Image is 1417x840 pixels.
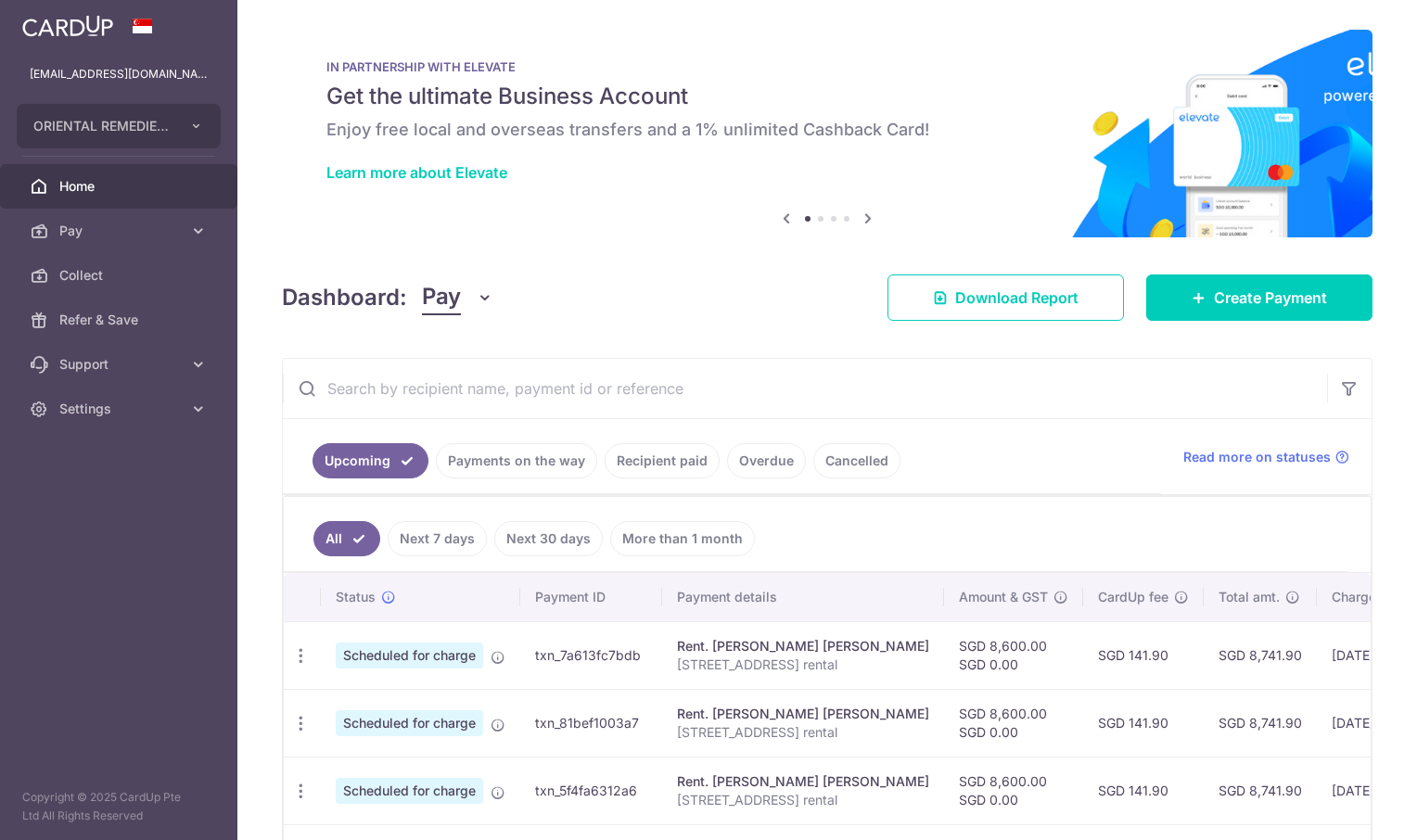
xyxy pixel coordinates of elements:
span: Scheduled for charge [336,710,483,736]
div: Rent. [PERSON_NAME] [PERSON_NAME] [677,705,929,723]
span: Scheduled for charge [336,643,483,668]
a: Read more on statuses [1183,448,1349,466]
span: Download Report [955,286,1079,309]
button: Pay [422,280,493,315]
a: Next 30 days [494,521,603,556]
span: Total amt. [1219,588,1280,606]
th: Payment details [662,573,944,621]
p: IN PARTNERSHIP WITH ELEVATE [326,59,1328,74]
p: [STREET_ADDRESS] rental [677,655,929,674]
span: Create Payment [1214,286,1327,309]
td: SGD 8,741.90 [1204,621,1317,689]
a: More than 1 month [610,521,755,556]
span: Scheduled for charge [336,778,483,804]
span: Read more on statuses [1183,448,1331,466]
th: Payment ID [520,573,662,621]
span: CardUp fee [1098,588,1168,606]
span: ORIENTAL REMEDIES INCORPORATED (PRIVATE LIMITED) [33,117,171,135]
span: Collect [59,266,182,285]
h5: Get the ultimate Business Account [326,82,1328,111]
a: Upcoming [313,443,428,478]
p: [STREET_ADDRESS] rental [677,723,929,742]
td: SGD 8,741.90 [1204,689,1317,757]
span: Charge date [1332,588,1408,606]
td: SGD 8,741.90 [1204,757,1317,824]
div: Rent. [PERSON_NAME] [PERSON_NAME] [677,772,929,791]
span: Amount & GST [959,588,1048,606]
span: Refer & Save [59,311,182,329]
a: Learn more about Elevate [326,163,507,182]
span: Home [59,177,182,196]
td: SGD 8,600.00 SGD 0.00 [944,689,1083,757]
button: ORIENTAL REMEDIES INCORPORATED (PRIVATE LIMITED) [17,104,221,148]
td: SGD 8,600.00 SGD 0.00 [944,621,1083,689]
h4: Dashboard: [282,281,407,314]
a: Cancelled [813,443,900,478]
a: Download Report [887,274,1124,321]
span: Settings [59,400,182,418]
span: Pay [422,280,461,315]
td: txn_7a613fc7bdb [520,621,662,689]
td: SGD 141.90 [1083,757,1204,824]
span: Status [336,588,376,606]
div: Rent. [PERSON_NAME] [PERSON_NAME] [677,637,929,655]
td: SGD 8,600.00 SGD 0.00 [944,757,1083,824]
td: SGD 141.90 [1083,689,1204,757]
a: Payments on the way [436,443,597,478]
h6: Enjoy free local and overseas transfers and a 1% unlimited Cashback Card! [326,119,1328,141]
td: SGD 141.90 [1083,621,1204,689]
td: txn_81bef1003a7 [520,689,662,757]
td: txn_5f4fa6312a6 [520,757,662,824]
a: Create Payment [1146,274,1372,321]
img: CardUp [22,15,113,37]
a: Overdue [727,443,806,478]
a: Next 7 days [388,521,487,556]
span: Support [59,355,182,374]
img: Renovation banner [282,30,1372,237]
a: All [313,521,380,556]
span: Pay [59,222,182,240]
p: [STREET_ADDRESS] rental [677,791,929,809]
a: Recipient paid [605,443,720,478]
input: Search by recipient name, payment id or reference [283,359,1327,418]
p: [EMAIL_ADDRESS][DOMAIN_NAME] [30,65,208,83]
